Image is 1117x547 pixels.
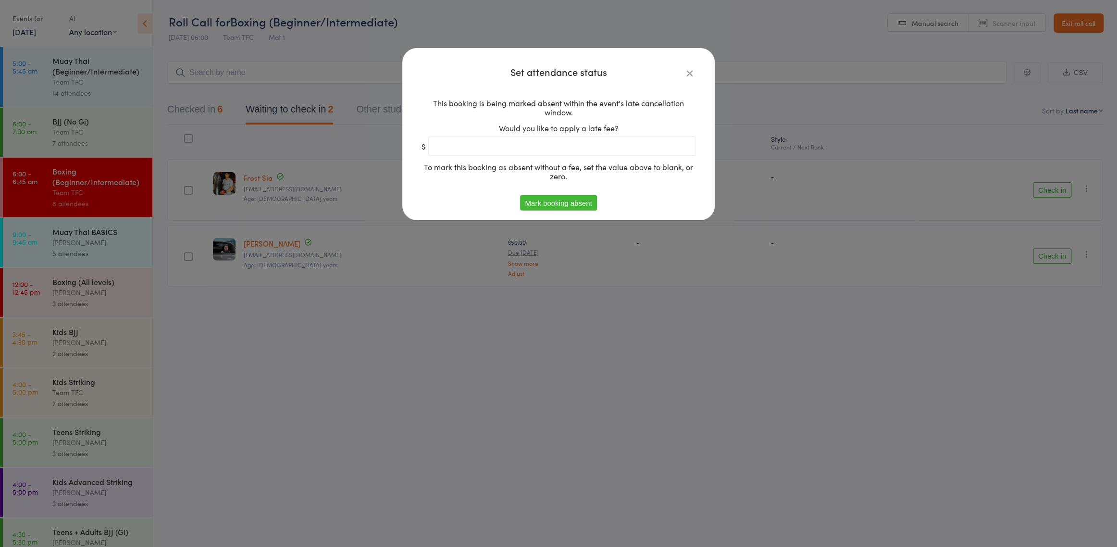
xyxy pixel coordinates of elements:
div: This booking is being marked absent within the event's late cancellation window. [422,99,695,117]
button: Mark booking absent [520,195,596,211]
span: $ [422,142,426,151]
h4: Set attendance status [422,67,695,76]
div: Would you like to apply a late fee? [422,124,695,133]
a: Close [684,67,695,79]
div: To mark this booking as absent without a fee, set the value above to blank, or zero. [422,162,695,181]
